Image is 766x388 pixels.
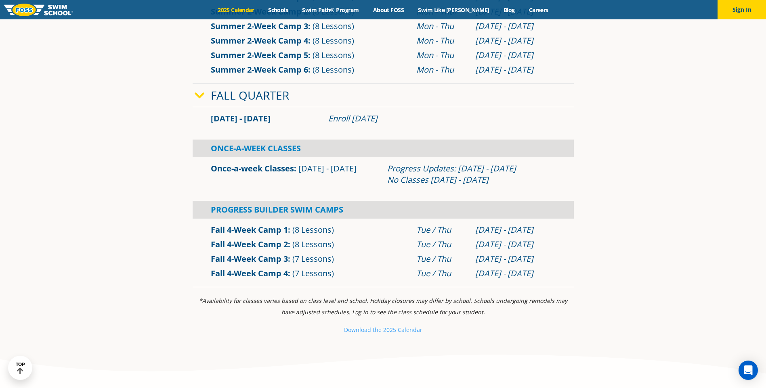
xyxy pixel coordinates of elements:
a: Swim Like [PERSON_NAME] [411,6,497,14]
small: e 2025 Calendar [378,326,422,334]
div: [DATE] - [DATE] [475,50,556,61]
div: Mon - Thu [416,50,467,61]
span: [DATE] - [DATE] [211,113,271,124]
div: [DATE] - [DATE] [475,21,556,32]
a: Download the 2025 Calendar [344,326,422,334]
div: TOP [16,362,25,374]
a: Fall 4-Week Camp 1 [211,224,288,235]
div: Open Intercom Messenger [739,361,758,380]
div: Mon - Thu [416,35,467,46]
div: Tue / Thu [416,268,467,279]
a: Summer 2-Week Camp 5 [211,50,308,60]
div: [DATE] - [DATE] [475,268,556,279]
a: About FOSS [366,6,411,14]
div: Once-A-Week Classes [193,140,574,157]
div: Tue / Thu [416,224,467,236]
a: Summer 2-Week Camp 6 [211,64,308,75]
a: Schools [261,6,295,14]
div: Mon - Thu [416,64,467,75]
span: [DATE] - [DATE] [298,163,357,174]
a: Fall 4-Week Camp 2 [211,239,288,250]
small: Download th [344,326,378,334]
a: Fall Quarter [211,88,289,103]
img: FOSS Swim School Logo [4,4,73,16]
a: Fall 4-Week Camp 3 [211,253,288,264]
div: Mon - Thu [416,21,467,32]
div: [DATE] - [DATE] [475,35,556,46]
span: (8 Lessons) [313,50,354,60]
div: [DATE] - [DATE] [475,224,556,236]
i: *Availability for classes varies based on class level and school. Holiday closures may differ by ... [199,297,567,316]
span: (8 Lessons) [292,224,334,235]
div: Progress Updates: [DATE] - [DATE] No Classes [DATE] - [DATE] [387,163,556,186]
span: (7 Lessons) [292,253,334,264]
span: (8 Lessons) [313,64,354,75]
div: Tue / Thu [416,253,467,265]
span: (8 Lessons) [313,35,354,46]
div: Enroll [DATE] [328,113,556,124]
a: Careers [522,6,555,14]
span: (7 Lessons) [292,268,334,279]
a: Once-a-week Classes [211,163,294,174]
div: [DATE] - [DATE] [475,253,556,265]
div: Tue / Thu [416,239,467,250]
span: (8 Lessons) [313,21,354,31]
a: Fall 4-Week Camp 4 [211,268,288,279]
div: [DATE] - [DATE] [475,64,556,75]
div: [DATE] - [DATE] [475,239,556,250]
a: Blog [496,6,522,14]
a: Summer 2-Week Camp 4 [211,35,308,46]
span: (8 Lessons) [292,239,334,250]
a: 2025 Calendar [211,6,261,14]
a: Summer 2-Week Camp 3 [211,21,308,31]
a: Swim Path® Program [295,6,366,14]
div: Progress Builder Swim Camps [193,201,574,219]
